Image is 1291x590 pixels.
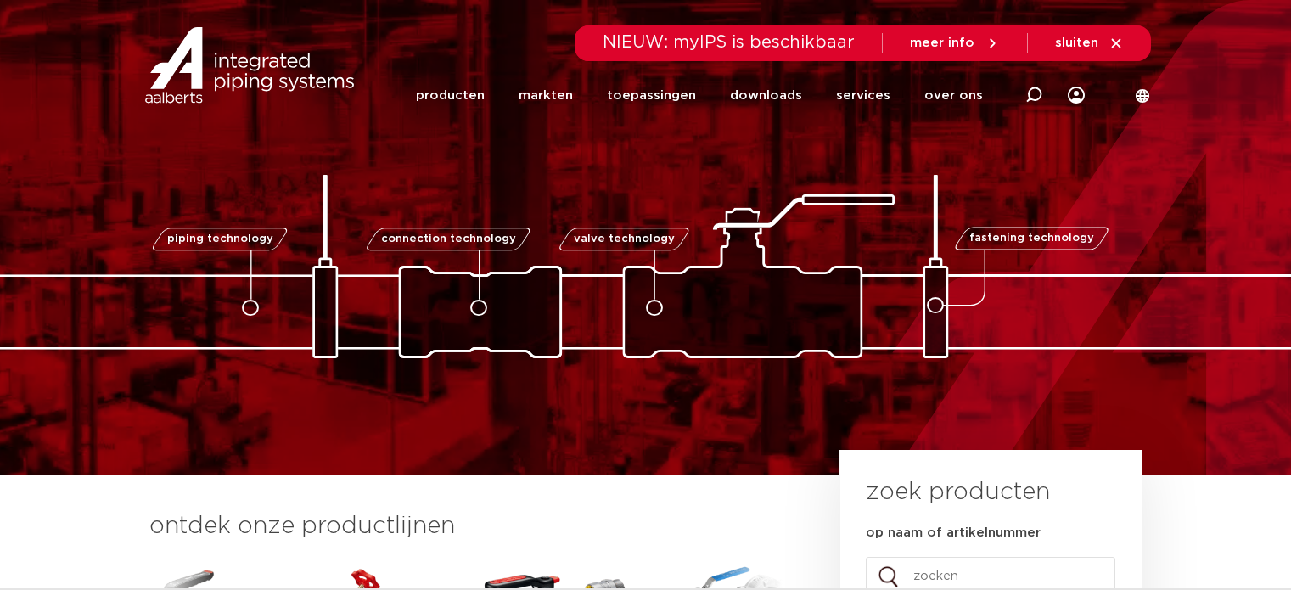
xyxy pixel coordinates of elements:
[836,63,890,128] a: services
[380,233,515,244] span: connection technology
[924,63,983,128] a: over ons
[519,63,573,128] a: markten
[149,509,783,543] h3: ontdek onze productlijnen
[910,37,974,49] span: meer info
[603,34,855,51] span: NIEUW: myIPS is beschikbaar
[416,63,983,128] nav: Menu
[969,233,1094,244] span: fastening technology
[574,233,675,244] span: valve technology
[607,63,696,128] a: toepassingen
[416,63,485,128] a: producten
[730,63,802,128] a: downloads
[1055,36,1124,51] a: sluiten
[1055,37,1098,49] span: sluiten
[866,525,1041,542] label: op naam of artikelnummer
[167,233,273,244] span: piping technology
[866,475,1050,509] h3: zoek producten
[910,36,1000,51] a: meer info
